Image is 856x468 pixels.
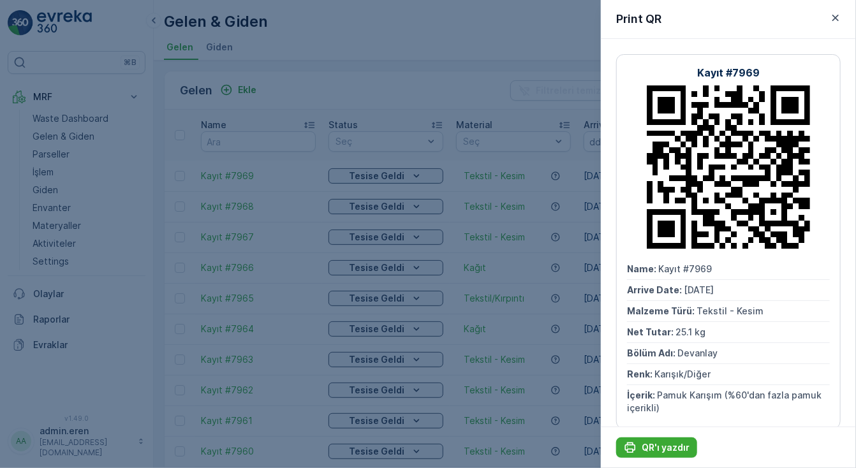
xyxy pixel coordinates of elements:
p: QR'ı yazdır [642,441,690,454]
span: Bölüm Adı : [11,293,61,304]
span: İçerik : [11,335,41,346]
span: Name : [627,263,658,274]
p: Kayıt #7969 [697,65,760,80]
span: 25.1 kg [675,326,705,337]
span: Arrive Date : [627,284,684,295]
span: Net Tutar : [627,326,675,337]
span: Bölüm Adı : [627,347,677,358]
p: Print QR [616,10,661,28]
span: Tekstil - Kesim [697,305,764,316]
p: Kayıt #7969 [395,11,458,26]
span: Karışık/Diğer [654,369,711,379]
span: Tekstil - Kesim [80,251,147,262]
span: Karışık/Diğer [38,314,94,325]
span: Kayıt #7969 [42,209,96,220]
span: [DATE] [684,284,714,295]
span: Malzeme Türü : [627,305,697,316]
span: Net Tutar : [11,272,59,283]
span: Malzeme Türü : [11,251,80,262]
span: [DATE] [68,230,98,241]
span: Renk : [11,314,38,325]
span: Arrive Date : [11,230,68,241]
span: Name : [11,209,42,220]
span: Devanlay [677,347,718,358]
span: 25.1 kg [59,272,89,283]
span: Pamuk Karışım (%60'dan fazla pamuk içerikli) [41,335,240,346]
span: Devanlay [61,293,101,304]
button: QR'ı yazdır [616,437,697,458]
span: Pamuk Karışım (%60'dan fazla pamuk içerikli) [627,390,822,413]
span: Renk : [627,369,654,379]
span: İçerik : [627,390,657,400]
span: Kayıt #7969 [658,263,712,274]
